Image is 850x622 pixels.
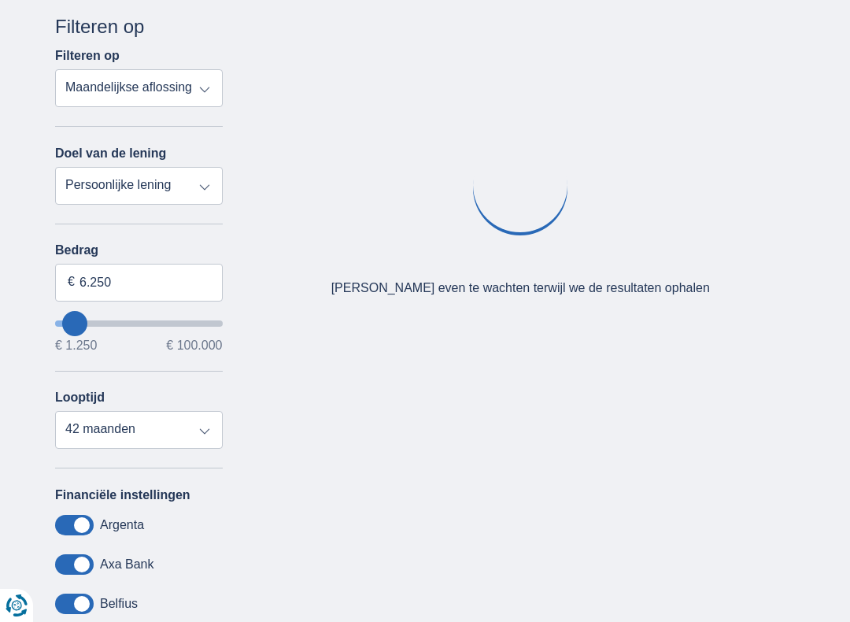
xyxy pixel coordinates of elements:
div: [PERSON_NAME] even te wachten terwijl we de resultaten ophalen [331,280,710,298]
label: Bedrag [55,243,223,257]
label: Looptijd [55,391,105,405]
label: Argenta [100,518,144,532]
label: Belfius [100,597,138,611]
label: Axa Bank [100,557,153,572]
span: € [68,273,75,291]
label: Financiële instellingen [55,488,190,502]
span: € 100.000 [166,339,222,352]
label: Doel van de lening [55,146,166,161]
span: € 1.250 [55,339,97,352]
div: Filteren op [55,13,223,40]
label: Filteren op [55,49,120,63]
input: wantToBorrow [55,320,223,327]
